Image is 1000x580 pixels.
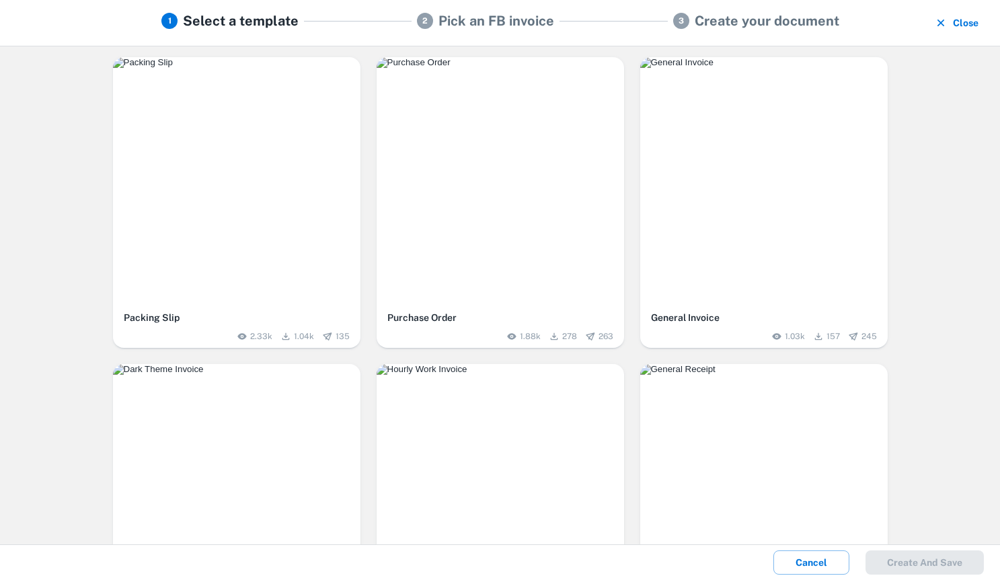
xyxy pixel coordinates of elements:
[387,310,613,325] h6: Purchase Order
[826,330,840,342] span: 157
[422,16,428,26] text: 2
[640,57,888,348] button: General InvoiceGeneral Invoice1.03k157245
[438,11,554,31] h5: Pick an FB invoice
[695,11,839,31] h5: Create your document
[250,330,272,342] span: 2.33k
[599,330,613,342] span: 263
[377,364,624,375] img: Hourly Work Invoice
[651,310,877,325] h6: General Invoice
[679,16,684,26] text: 3
[640,364,888,375] img: General Receipt
[785,330,805,342] span: 1.03k
[640,57,888,68] img: General Invoice
[113,57,360,68] img: Packing Slip
[294,330,314,342] span: 1.04k
[124,310,350,325] h6: Packing Slip
[377,57,624,348] button: Purchase OrderPurchase Order1.88k278263
[562,330,577,342] span: 278
[167,16,171,26] text: 1
[183,11,299,31] h5: Select a template
[377,57,624,68] img: Purchase Order
[861,330,877,342] span: 245
[113,57,360,348] button: Packing SlipPacking Slip2.33k1.04k135
[773,550,849,575] button: Cancel
[113,364,360,375] img: Dark Theme Invoice
[336,330,350,342] span: 135
[931,11,984,35] button: Close
[520,330,541,342] span: 1.88k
